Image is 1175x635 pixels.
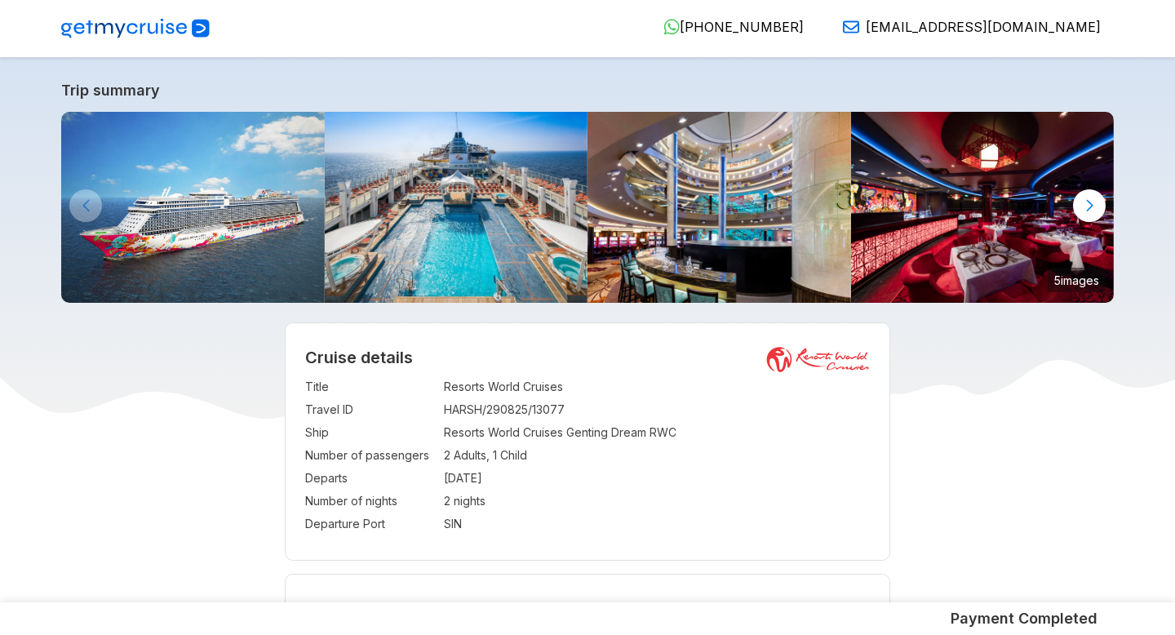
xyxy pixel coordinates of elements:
[444,421,871,444] td: Resorts World Cruises Genting Dream RWC
[830,19,1101,35] a: [EMAIL_ADDRESS][DOMAIN_NAME]
[305,421,436,444] td: Ship
[305,444,436,467] td: Number of passengers
[587,112,851,303] img: 4.jpg
[61,82,1114,99] a: Trip summary
[866,19,1101,35] span: [EMAIL_ADDRESS][DOMAIN_NAME]
[843,19,859,35] img: Email
[650,19,804,35] a: [PHONE_NUMBER]
[436,421,444,444] td: :
[305,398,436,421] td: Travel ID
[305,348,871,367] h2: Cruise details
[305,490,436,513] td: Number of nights
[436,375,444,398] td: :
[851,112,1115,303] img: 16.jpg
[1048,268,1106,292] small: 5 images
[444,490,871,513] td: 2 nights
[305,513,436,535] td: Departure Port
[444,444,871,467] td: 2 Adults, 1 Child
[61,112,325,303] img: GentingDreambyResortsWorldCruises-KlookIndia.jpg
[444,398,871,421] td: HARSH/290825/13077
[436,490,444,513] td: :
[444,467,871,490] td: [DATE]
[305,467,436,490] td: Departs
[444,375,871,398] td: Resorts World Cruises
[305,375,436,398] td: Title
[436,398,444,421] td: :
[436,467,444,490] td: :
[680,19,804,35] span: [PHONE_NUMBER]
[663,19,680,35] img: WhatsApp
[325,112,588,303] img: Main-Pool-800x533.jpg
[436,513,444,535] td: :
[444,513,871,535] td: SIN
[436,444,444,467] td: :
[305,599,871,619] h4: Cabin details
[951,609,1097,628] h5: Payment Completed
